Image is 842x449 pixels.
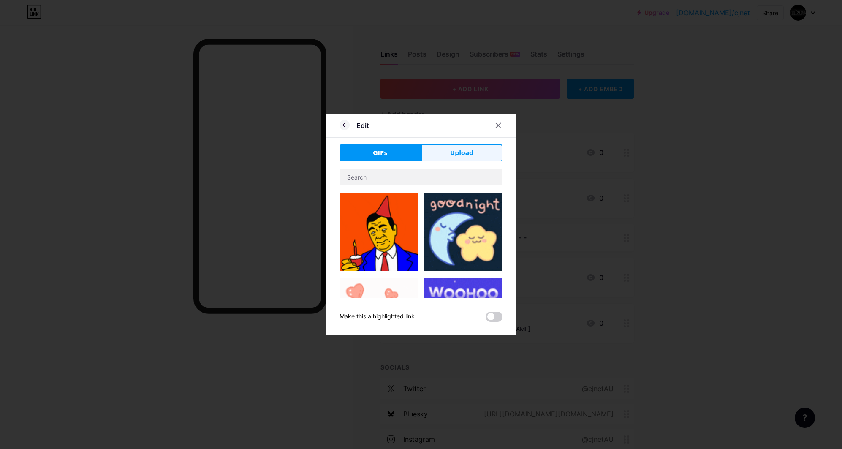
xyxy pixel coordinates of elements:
button: Upload [421,144,502,161]
img: Gihpy [340,278,418,356]
input: Search [340,169,502,185]
div: Edit [356,120,369,131]
span: Upload [450,149,473,158]
div: Make this a highlighted link [340,312,415,322]
img: Gihpy [424,193,502,271]
button: GIFs [340,144,421,161]
img: Gihpy [424,278,502,356]
img: Gihpy [340,193,418,271]
span: GIFs [373,149,388,158]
